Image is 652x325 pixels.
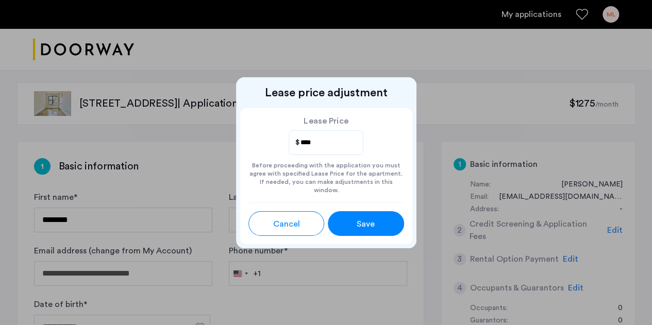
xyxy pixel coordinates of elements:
button: button [248,211,325,236]
label: Lease Price [289,116,363,126]
button: button [328,211,404,236]
span: Cancel [273,218,299,230]
div: Before proceeding with the application you must agree with specified Lease Price for the apartmen... [248,155,404,194]
h2: Lease price adjustment [240,85,412,100]
span: Save [357,218,375,230]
